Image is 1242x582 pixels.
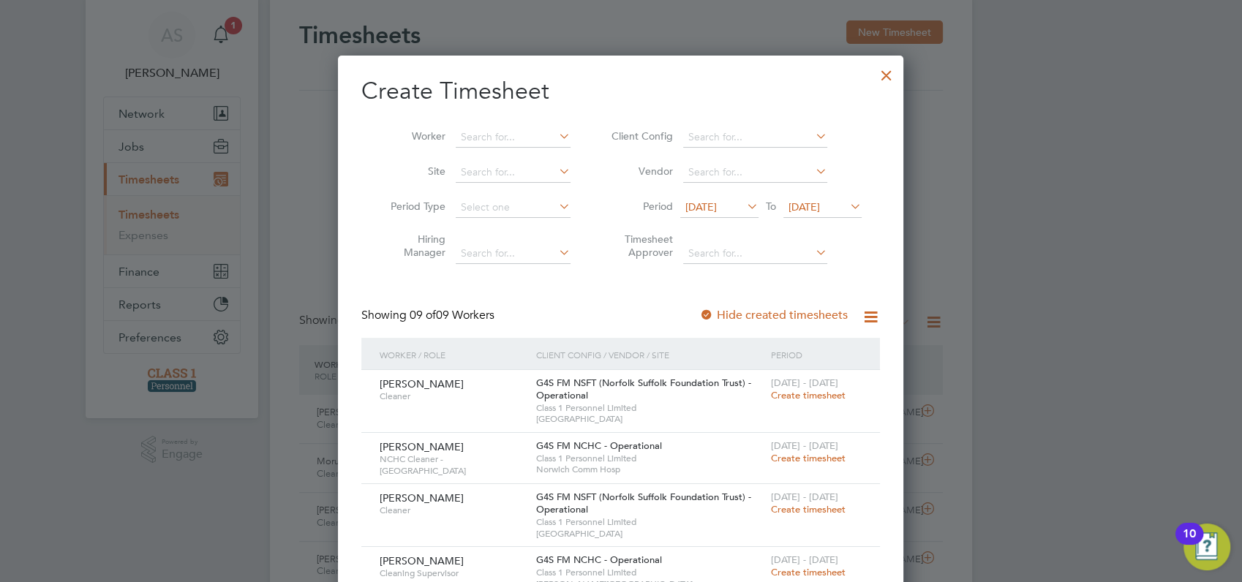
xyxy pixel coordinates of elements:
[456,197,571,218] input: Select one
[536,453,764,464] span: Class 1 Personnel Limited
[771,389,846,401] span: Create timesheet
[536,491,751,515] span: G4S FM NSFT (Norfolk Suffolk Foundation Trust) - Operational
[456,162,571,183] input: Search for...
[536,439,662,452] span: G4S FM NCHC - Operational
[410,308,436,322] span: 09 of
[771,491,838,503] span: [DATE] - [DATE]
[536,402,764,414] span: Class 1 Personnel Limited
[376,338,532,371] div: Worker / Role
[536,377,751,401] span: G4S FM NSFT (Norfolk Suffolk Foundation Trust) - Operational
[607,233,673,259] label: Timesheet Approver
[536,413,764,425] span: [GEOGRAPHIC_DATA]
[536,464,764,475] span: Norwich Comm Hosp
[361,308,497,323] div: Showing
[380,453,525,476] span: NCHC Cleaner - [GEOGRAPHIC_DATA]
[683,243,827,264] input: Search for...
[410,308,494,322] span: 09 Workers
[607,165,673,178] label: Vendor
[771,553,838,566] span: [DATE] - [DATE]
[536,528,764,540] span: [GEOGRAPHIC_DATA]
[789,200,820,213] span: [DATE]
[771,377,838,389] span: [DATE] - [DATE]
[771,566,846,578] span: Create timesheet
[771,503,846,515] span: Create timesheet
[607,200,673,213] label: Period
[607,129,673,143] label: Client Config
[536,516,764,528] span: Class 1 Personnel Limited
[771,439,838,452] span: [DATE] - [DATE]
[380,377,464,390] span: [PERSON_NAME]
[380,567,525,579] span: Cleaning Supervisor
[456,127,571,148] input: Search for...
[1183,534,1196,553] div: 10
[456,243,571,264] input: Search for...
[380,165,445,178] label: Site
[536,553,662,566] span: G4S FM NCHC - Operational
[699,308,848,322] label: Hide created timesheets
[683,162,827,183] input: Search for...
[380,200,445,213] label: Period Type
[380,491,464,504] span: [PERSON_NAME]
[536,567,764,578] span: Class 1 Personnel Limited
[380,504,525,516] span: Cleaner
[685,200,717,213] span: [DATE]
[767,338,865,371] div: Period
[683,127,827,148] input: Search for...
[380,390,525,402] span: Cleaner
[1183,524,1230,570] button: Open Resource Center, 10 new notifications
[380,129,445,143] label: Worker
[361,76,880,107] h2: Create Timesheet
[380,440,464,453] span: [PERSON_NAME]
[771,452,846,464] span: Create timesheet
[532,338,767,371] div: Client Config / Vendor / Site
[380,233,445,259] label: Hiring Manager
[380,554,464,567] span: [PERSON_NAME]
[761,197,780,216] span: To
